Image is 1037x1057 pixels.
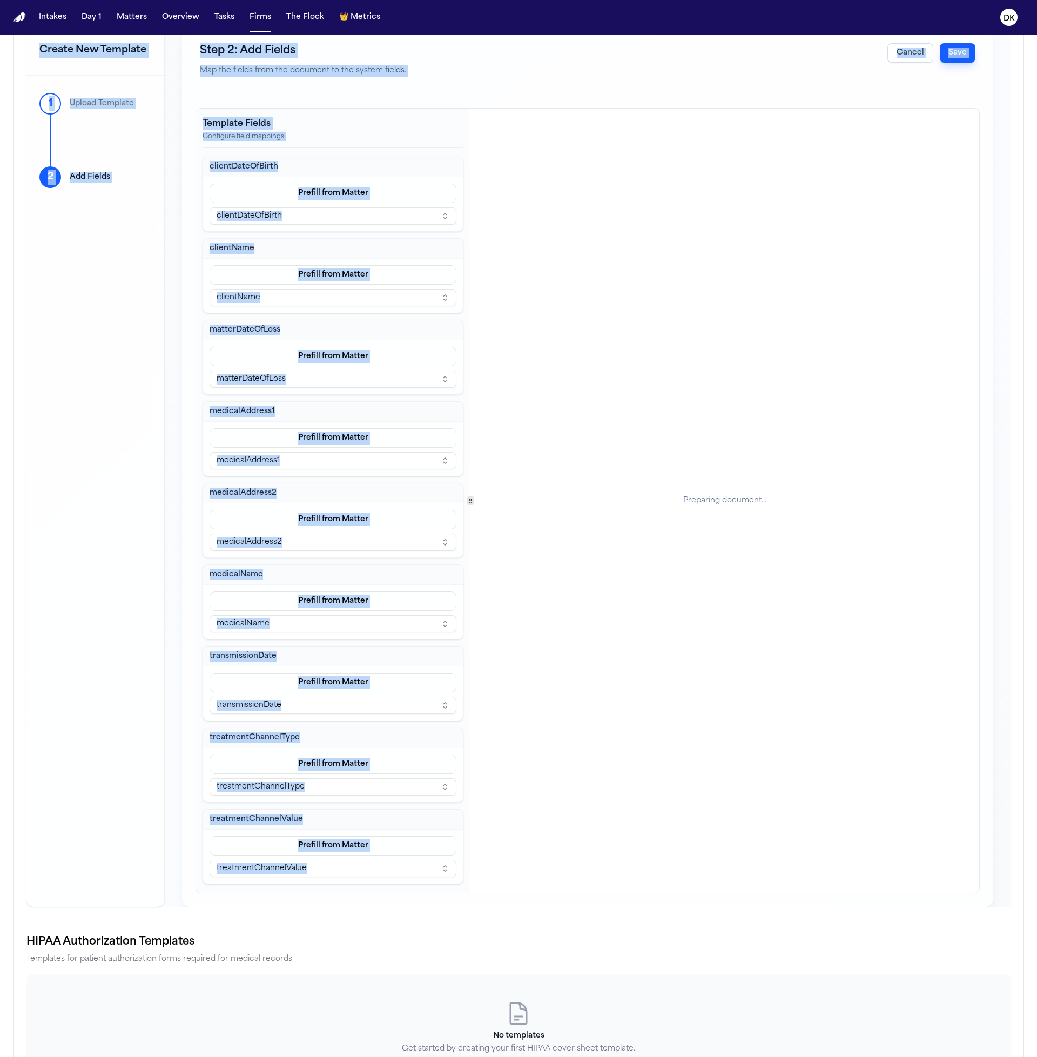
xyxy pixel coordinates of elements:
span: treatmentChannelValue [217,863,307,874]
h2: Template Fields [203,117,463,130]
span: medicalAddress2 [217,537,282,548]
button: Prefill from Matter [210,265,456,285]
button: Save [940,43,975,63]
span: medicalName [217,618,270,629]
span: transmissionDate [217,700,281,711]
button: Prefill from Matter [210,184,456,203]
button: Tasks [210,8,239,27]
h2: Step 2: Add Fields [200,43,406,58]
h3: medicalName [210,569,456,580]
h3: medicalAddress1 [210,406,456,417]
button: Prefill from Matter [210,591,456,611]
button: The Flock [282,8,328,27]
h3: treatmentChannelType [210,732,456,743]
button: Prefill from Matter [210,510,456,529]
div: 1Upload Template [39,93,151,115]
span: matterDateOfLoss [217,374,286,385]
button: crownMetrics [335,8,385,27]
span: treatmentChannelType [217,782,305,792]
button: Prefill from Matter [210,755,456,774]
h1: Create New Template [39,43,151,58]
div: 2Add Fields [39,166,151,188]
p: Map the fields from the document to the system fields. [200,65,406,77]
a: Home [13,12,26,23]
img: Finch Logo [13,12,26,23]
button: Prefill from Matter [210,428,456,448]
button: Intakes [35,8,71,27]
p: Get started by creating your first HIPAA cover sheet template. [26,1043,1011,1054]
span: clientDateOfBirth [217,211,282,221]
button: Prefill from Matter [210,673,456,692]
h3: No templates [26,1031,1011,1041]
button: Overview [158,8,204,27]
button: Cancel [887,43,933,63]
p: Configure field mappings [203,132,463,141]
div: Preparing document... [683,495,766,506]
button: Prefill from Matter [210,836,456,856]
h3: treatmentChannelValue [210,814,456,825]
h3: matterDateOfLoss [210,325,456,335]
button: Day 1 [77,8,106,27]
h3: clientName [210,243,456,254]
h2: HIPAA Authorization Templates [26,933,1011,951]
button: Firms [245,8,275,27]
h3: clientDateOfBirth [210,161,456,172]
button: Prefill from Matter [210,347,456,366]
h3: medicalAddress2 [210,488,456,499]
p: Add Fields [70,172,110,183]
p: Upload Template [70,98,134,109]
h3: transmissionDate [210,651,456,662]
span: clientName [217,292,260,303]
div: 1 [39,93,61,115]
button: Matters [112,8,151,27]
span: medicalAddress1 [217,455,280,466]
p: Templates for patient authorization forms required for medical records [26,953,1011,966]
div: 2 [39,166,61,188]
